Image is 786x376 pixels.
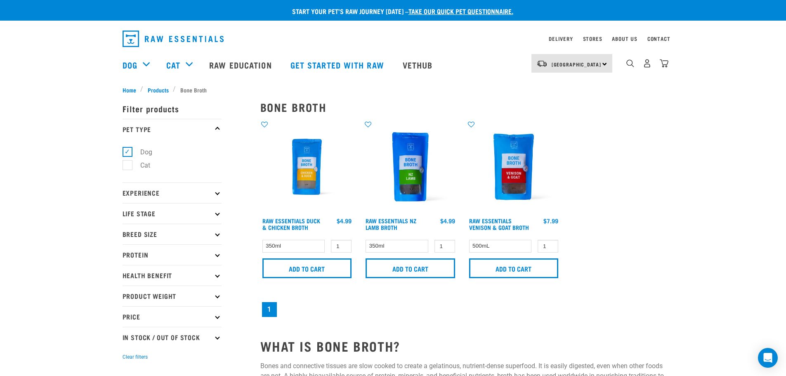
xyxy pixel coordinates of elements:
div: Open Intercom Messenger [758,348,778,368]
p: Health Benefit [123,265,222,286]
a: About Us [612,37,637,40]
a: Stores [583,37,602,40]
input: 1 [434,240,455,253]
a: take our quick pet questionnaire. [408,9,513,13]
img: Raw Essentials Venison Goat Novel Protein Hypoallergenic Bone Broth Cats & Dogs [467,120,561,214]
p: Pet Type [123,119,222,140]
input: Add to cart [366,258,455,278]
p: Product Weight [123,286,222,306]
label: Dog [127,147,156,157]
a: Get started with Raw [282,48,394,81]
img: Raw Essentials New Zealand Lamb Bone Broth For Cats & Dogs [363,120,457,214]
p: Life Stage [123,203,222,224]
img: RE Product Shoot 2023 Nov8793 1 [260,120,354,214]
input: Add to cart [469,258,559,278]
img: van-moving.png [536,60,548,67]
p: Protein [123,244,222,265]
img: Raw Essentials Logo [123,31,224,47]
div: $4.99 [337,218,352,224]
span: [GEOGRAPHIC_DATA] [552,63,602,66]
img: user.png [643,59,651,68]
p: Filter products [123,98,222,119]
label: Cat [127,160,153,170]
div: $4.99 [440,218,455,224]
nav: pagination [260,300,664,319]
span: Products [148,85,169,94]
a: Raw Essentials Venison & Goat Broth [469,219,529,229]
h2: WHAT IS BONE BROTH? [260,338,664,353]
a: Raw Essentials NZ Lamb Broth [366,219,416,229]
input: Add to cart [262,258,352,278]
a: Raw Essentials Duck & Chicken Broth [262,219,320,229]
p: In Stock / Out Of Stock [123,327,222,348]
a: Raw Education [201,48,282,81]
a: Contact [647,37,670,40]
a: Dog [123,59,137,71]
div: $7.99 [543,218,558,224]
p: Breed Size [123,224,222,244]
a: Delivery [549,37,573,40]
a: Cat [166,59,180,71]
img: home-icon@2x.png [660,59,668,68]
a: Page 1 [262,302,277,317]
nav: breadcrumbs [123,85,664,94]
nav: dropdown navigation [116,27,670,50]
img: home-icon-1@2x.png [626,59,634,67]
a: Vethub [394,48,443,81]
input: 1 [331,240,352,253]
p: Experience [123,182,222,203]
h2: Bone Broth [260,101,664,114]
span: Home [123,85,136,94]
p: Price [123,306,222,327]
a: Home [123,85,141,94]
button: Clear filters [123,353,148,361]
input: 1 [538,240,558,253]
a: Products [143,85,173,94]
